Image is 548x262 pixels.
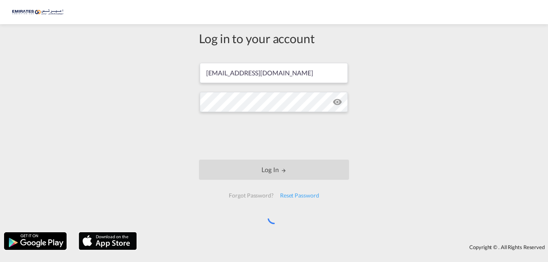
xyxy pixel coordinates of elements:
div: Reset Password [277,188,322,203]
div: Forgot Password? [226,188,276,203]
input: Enter email/phone number [200,63,348,83]
div: Copyright © . All Rights Reserved [141,240,548,254]
md-icon: icon-eye-off [333,97,342,107]
iframe: reCAPTCHA [213,120,335,152]
img: apple.png [78,231,138,251]
div: Log in to your account [199,30,349,47]
button: LOGIN [199,160,349,180]
img: c67187802a5a11ec94275b5db69a26e6.png [12,3,67,21]
img: google.png [3,231,67,251]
